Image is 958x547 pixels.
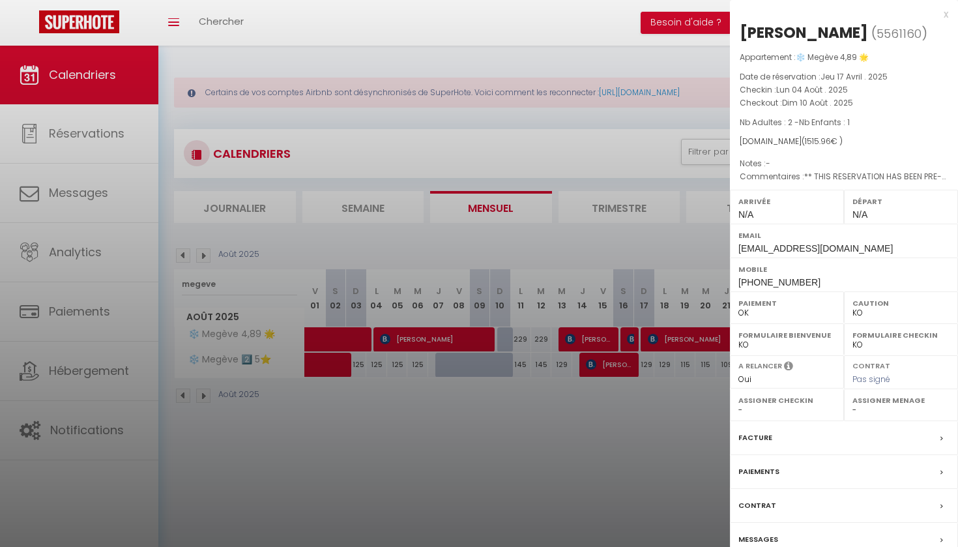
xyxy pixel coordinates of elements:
[776,84,848,95] span: Lun 04 Août . 2025
[738,277,820,288] span: [PHONE_NUMBER]
[740,170,948,183] p: Commentaires :
[852,209,867,220] span: N/A
[784,361,793,375] i: Sélectionner OUI si vous souhaiter envoyer les séquences de messages post-checkout
[738,243,893,254] span: [EMAIL_ADDRESS][DOMAIN_NAME]
[852,374,890,385] span: Pas signé
[738,263,950,276] label: Mobile
[852,195,950,208] label: Départ
[820,71,888,82] span: Jeu 17 Avril . 2025
[738,394,835,407] label: Assigner Checkin
[871,24,927,42] span: ( )
[738,209,753,220] span: N/A
[852,329,950,342] label: Formulaire Checkin
[738,229,950,242] label: Email
[738,533,778,546] label: Messages
[766,158,770,169] span: -
[740,51,948,64] p: Appartement :
[740,136,948,148] div: [DOMAIN_NAME]
[796,52,869,63] span: ❄️ Megève 4,89 🌟
[10,5,50,44] button: Ouvrir le widget de chat LiveChat
[805,136,831,147] span: 1515.96
[738,499,776,512] label: Contrat
[799,117,850,128] span: Nb Enfants : 1
[740,157,948,170] p: Notes :
[782,97,853,108] span: Dim 10 Août . 2025
[738,195,835,208] label: Arrivée
[730,7,948,22] div: x
[740,96,948,110] p: Checkout :
[740,83,948,96] p: Checkin :
[852,394,950,407] label: Assigner Menage
[802,136,843,147] span: ( € )
[738,465,779,479] label: Paiements
[852,361,890,369] label: Contrat
[738,329,835,342] label: Formulaire Bienvenue
[738,361,782,372] label: A relancer
[738,431,772,445] label: Facture
[740,70,948,83] p: Date de réservation :
[740,22,868,43] div: [PERSON_NAME]
[852,297,950,310] label: Caution
[738,297,835,310] label: Paiement
[877,25,922,42] span: 5561160
[740,117,850,128] span: Nb Adultes : 2 -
